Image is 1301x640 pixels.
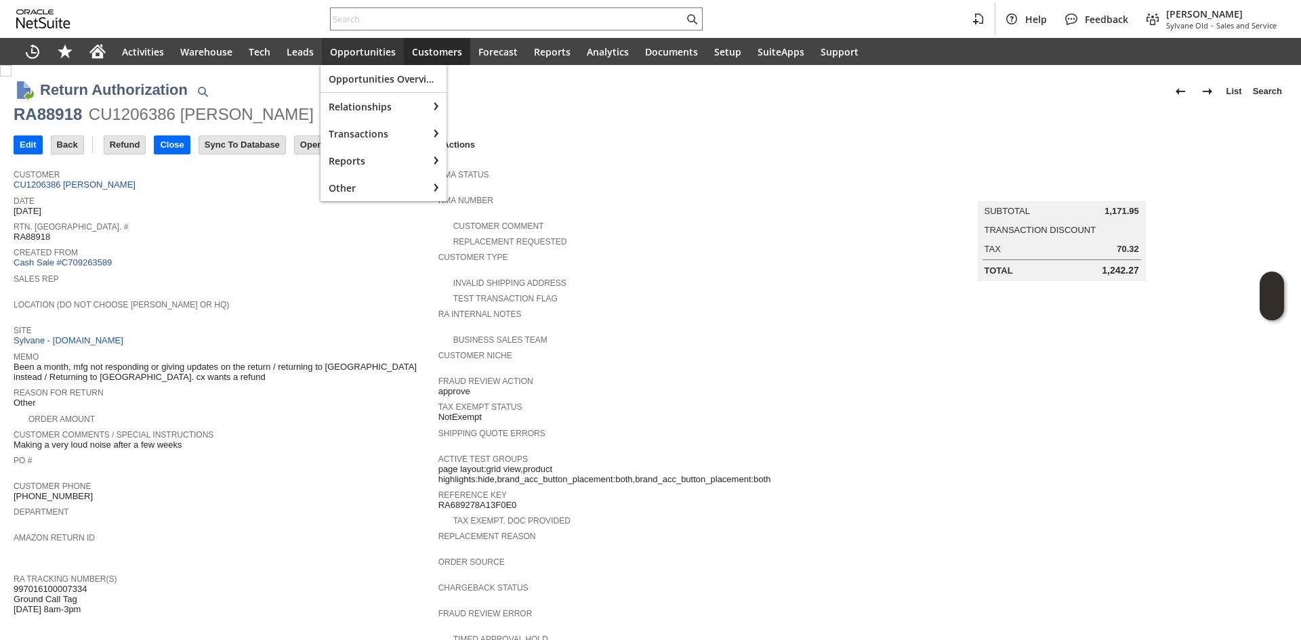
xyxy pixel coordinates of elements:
[14,196,35,206] a: Date
[14,300,229,310] a: Location (Do Not Choose [PERSON_NAME] or HQ)
[329,72,438,85] span: Opportunities Overview
[438,412,482,423] span: NotExempt
[453,294,558,303] a: Test Transaction Flag
[199,136,285,154] input: Sync To Database
[1216,20,1277,30] span: Sales and Service
[14,574,117,584] a: RA Tracking Number(s)
[14,398,36,408] span: Other
[14,335,127,345] a: Sylvane - [DOMAIN_NAME]
[154,136,189,154] input: Close
[40,79,188,101] h1: Return Authorization
[287,45,314,58] span: Leads
[14,482,91,491] a: Customer Phone
[14,248,78,257] a: Created From
[1260,297,1284,321] span: Oracle Guided Learning Widget. To move around, please hold and drag
[14,362,432,383] span: Been a month, mfg not responding or giving updates on the return / returning to [GEOGRAPHIC_DATA]...
[329,182,419,194] span: Other
[241,38,278,65] a: Tech
[14,352,39,362] a: Memo
[534,45,571,58] span: Reports
[978,179,1146,201] caption: Summary
[438,557,505,567] a: Order Source
[438,429,545,438] a: Shipping Quote Errors
[321,93,428,120] div: Relationships
[985,206,1030,216] a: Subtotal
[1025,13,1047,26] span: Help
[1166,20,1208,30] span: Sylvane Old
[470,38,526,65] a: Forecast
[24,43,41,60] svg: Recent Records
[453,335,548,345] a: Business Sales Team
[278,38,322,65] a: Leads
[812,38,867,65] a: Support
[329,154,419,167] span: Reports
[985,225,1096,235] a: Transaction Discount
[453,221,544,231] a: Customer Comment
[1211,20,1214,30] span: -
[437,140,480,150] a: Actions
[1117,244,1139,255] span: 70.32
[321,65,447,92] a: Opportunities Overview
[438,609,533,618] a: Fraud Review Error
[14,136,42,154] input: Edit
[329,100,419,113] span: Relationships
[587,45,629,58] span: Analytics
[329,127,419,140] span: Transactions
[321,147,428,174] div: Reports
[249,45,270,58] span: Tech
[706,38,749,65] a: Setup
[14,179,139,190] a: CU1206386 [PERSON_NAME]
[331,11,684,27] input: Search
[194,83,211,100] img: Quick Find
[14,430,213,440] a: Customer Comments / Special Instructions
[172,38,241,65] a: Warehouse
[438,170,489,179] a: RMA Status
[714,45,741,58] span: Setup
[438,310,522,319] a: RA Internal Notes
[81,38,114,65] a: Home
[438,500,517,511] span: RA689278A13F0E0
[1247,81,1287,102] a: Search
[438,490,507,500] a: Reference Key
[14,491,93,502] span: [PHONE_NUMBER]
[438,532,536,541] a: Replacement reason
[51,136,83,154] input: Back
[438,583,529,593] a: Chargeback Status
[14,456,32,465] a: PO #
[637,38,706,65] a: Documents
[28,414,95,424] a: Order Amount
[526,38,579,65] a: Reports
[14,170,60,179] a: Customer
[453,237,567,247] a: Replacement Requested
[438,386,470,397] span: approve
[14,440,182,450] span: Making a very loud noise after a few weeks
[14,232,50,242] span: RA88918
[579,38,637,65] a: Analytics
[14,388,104,398] a: Reason For Return
[1172,83,1189,100] img: Previous
[438,351,512,360] a: Customer Niche
[438,377,533,386] a: Fraud Review Action
[1085,13,1128,26] span: Feedback
[453,278,566,288] a: Invalid Shipping Address
[684,11,700,27] svg: Search
[438,402,522,412] a: Tax Exempt Status
[1260,272,1284,320] iframe: Click here to launch Oracle Guided Learning Help Panel
[180,45,232,58] span: Warehouse
[758,45,804,58] span: SuiteApps
[14,222,128,232] a: Rtn. [GEOGRAPHIC_DATA]. #
[330,45,396,58] span: Opportunities
[14,257,112,268] a: Cash Sale #C709263589
[438,454,528,464] a: Active Test Groups
[821,45,859,58] span: Support
[122,45,164,58] span: Activities
[985,244,1001,254] a: Tax
[14,533,95,542] a: Amazon Return ID
[645,45,698,58] span: Documents
[404,38,470,65] a: Customers
[16,38,49,65] a: Recent Records
[453,516,571,526] a: Tax Exempt. Doc Provided
[1199,83,1216,100] img: Next
[89,43,106,60] svg: Home
[1102,265,1139,276] span: 1,242.27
